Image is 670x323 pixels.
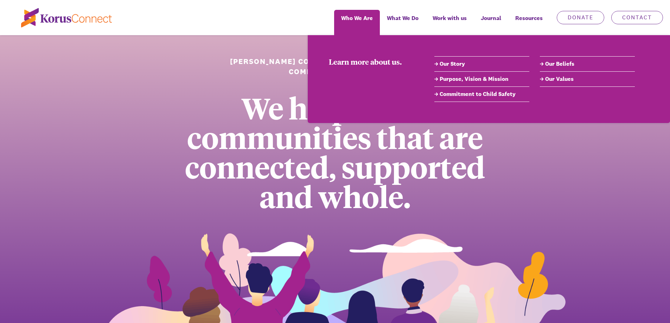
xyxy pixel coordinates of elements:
[481,13,501,23] span: Journal
[557,11,604,24] a: Donate
[222,56,448,77] h1: [PERSON_NAME] Connect helps individuals and communities thrive.
[334,10,380,35] a: Who We Are
[508,10,550,35] div: Resources
[380,10,426,35] a: What We Do
[329,56,413,67] div: Learn more about us.
[611,11,663,24] a: Contact
[434,75,529,83] a: Purpose, Vision & Mission
[434,90,529,98] a: Commitment to Child Safety
[540,60,635,68] a: Our Beliefs
[21,8,112,27] img: korus-connect%2Fc5177985-88d5-491d-9cd7-4a1febad1357_logo.svg
[540,75,635,83] a: Our Values
[341,13,373,23] span: Who We Are
[434,60,529,68] a: Our Story
[387,13,419,23] span: What We Do
[433,13,467,23] span: Work with us
[474,10,508,35] a: Journal
[426,10,474,35] a: Work with us
[162,93,508,211] div: We help build communities that are connected, supported and whole.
